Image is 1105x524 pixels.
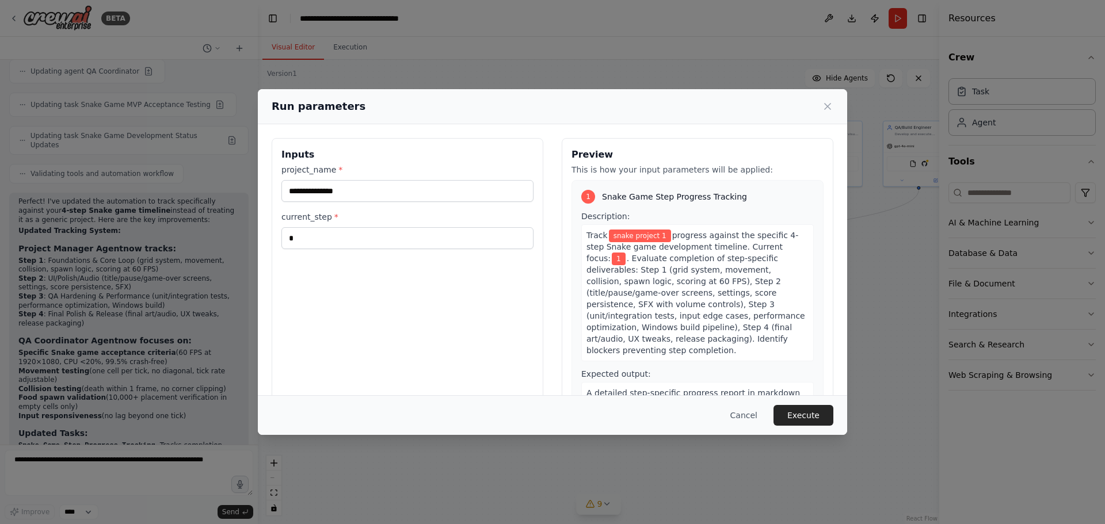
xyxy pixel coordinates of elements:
[586,231,798,263] span: progress against the specific 4-step Snake game development timeline. Current focus:
[612,253,626,265] span: Variable: current_step
[571,148,824,162] h3: Preview
[721,405,767,426] button: Cancel
[602,191,747,202] span: Snake Game Step Progress Tracking
[272,98,365,114] h2: Run parameters
[581,369,651,378] span: Expected output:
[281,164,534,175] label: project_name
[581,190,595,204] div: 1
[586,388,805,466] span: A detailed step-specific progress report in markdown format including: current step completion pe...
[609,230,671,242] span: Variable: project_name
[586,254,805,355] span: . Evaluate completion of step-specific deliverables: Step 1 (grid system, movement, collision, sp...
[281,211,534,223] label: current_step
[773,405,833,426] button: Execute
[571,164,824,175] p: This is how your input parameters will be applied:
[581,212,630,221] span: Description:
[586,231,608,240] span: Track
[281,148,534,162] h3: Inputs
